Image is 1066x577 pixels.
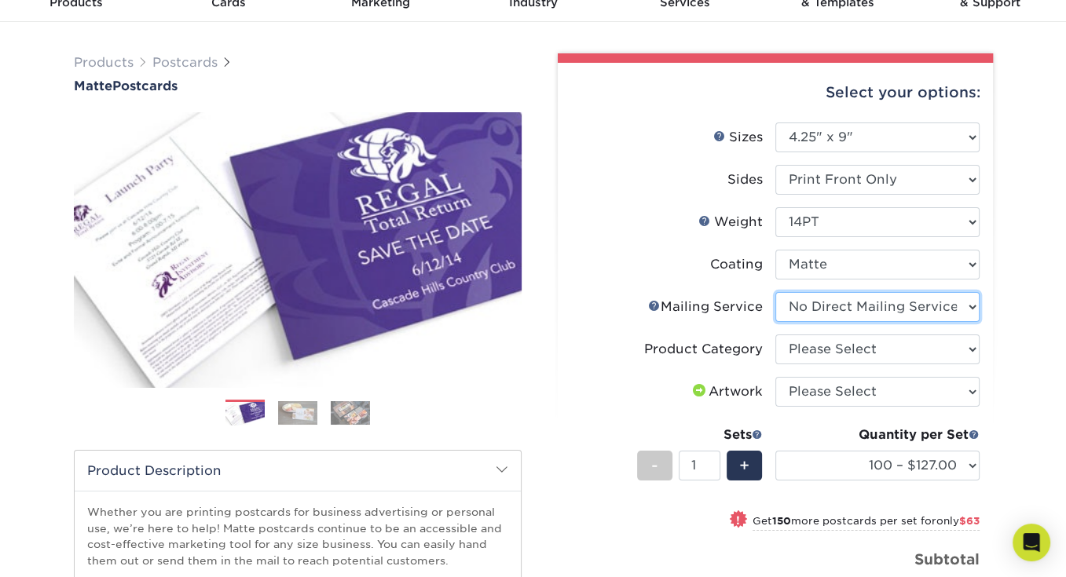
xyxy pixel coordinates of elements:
div: Artwork [690,382,763,401]
img: Postcards 03 [331,401,370,425]
div: Mailing Service [648,298,763,316]
strong: 150 [772,515,791,527]
div: Open Intercom Messenger [1013,524,1050,561]
div: Weight [698,213,763,232]
div: Product Category [644,340,763,359]
div: Sides [727,170,763,189]
span: + [739,454,749,477]
div: Sets [637,425,763,444]
div: Select your options: [570,63,980,122]
div: Sizes [713,128,763,147]
span: - [651,454,658,477]
span: ! [736,512,740,528]
span: Matte [74,79,112,93]
small: Get more postcards per set for [753,515,980,531]
span: $63 [959,515,980,527]
img: Postcards 02 [278,401,317,425]
h2: Product Description [75,451,521,491]
a: Products [74,55,134,70]
a: Postcards [152,55,218,70]
div: Quantity per Set [775,425,980,444]
h1: Postcards [74,79,522,93]
span: only [936,515,980,527]
div: Coating [710,255,763,274]
img: Postcards 01 [225,400,265,427]
img: Matte 01 [74,95,522,404]
strong: Subtotal [914,550,980,568]
a: MattePostcards [74,79,522,93]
